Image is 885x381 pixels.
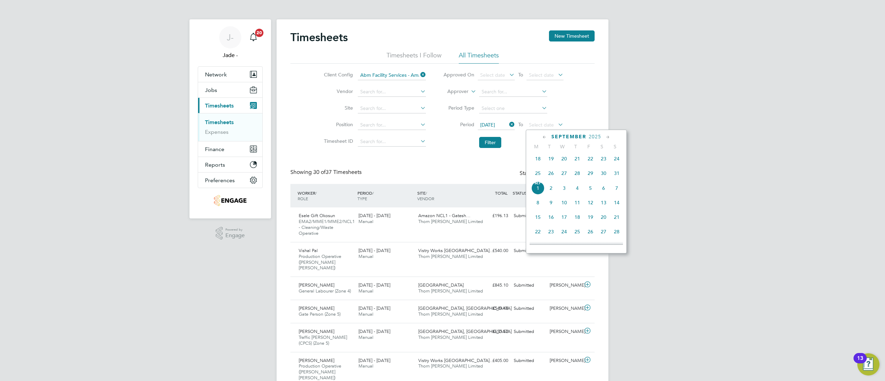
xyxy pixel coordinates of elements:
span: J- [227,33,234,42]
span: 23 [597,152,610,165]
span: 21 [571,152,584,165]
span: 11 [571,196,584,209]
input: Search for... [479,87,547,97]
span: [DATE] [480,122,495,128]
span: 25 [531,167,544,180]
button: Timesheets [198,98,262,113]
span: Thorn [PERSON_NAME] Limited [418,219,483,224]
span: 30 [597,167,610,180]
span: S [608,143,622,150]
span: W [556,143,569,150]
div: Submitted [511,303,547,314]
span: 23 [544,225,558,238]
span: 24 [558,225,571,238]
div: [PERSON_NAME] [547,355,583,366]
span: 31 [610,167,623,180]
span: 22 [584,152,597,165]
span: 3 [558,182,571,195]
span: Production Operative ([PERSON_NAME] [PERSON_NAME]) [299,363,341,381]
span: 28 [610,225,623,238]
span: [DATE] - [DATE] [358,328,390,334]
input: Search for... [358,87,426,97]
span: 2025 [589,134,601,140]
img: thornbaker-logo-retina.png [214,195,246,206]
span: Select date [529,122,554,128]
div: £405.00 [475,355,511,366]
span: Vistry Works [GEOGRAPHIC_DATA]… [418,357,494,363]
span: 16 [544,211,558,224]
span: 20 [597,211,610,224]
a: J-Jade - [198,26,263,59]
span: [PERSON_NAME] [299,282,334,288]
div: SITE [416,187,475,205]
span: 29 [531,240,544,253]
label: Timesheet ID [322,138,353,144]
span: Manual [358,253,373,259]
li: All Timesheets [459,51,499,64]
span: [DATE] - [DATE] [358,248,390,253]
span: 24 [610,152,623,165]
span: Thorn [PERSON_NAME] Limited [418,363,483,369]
span: 2 [544,182,558,195]
span: Manual [358,219,373,224]
span: [DATE] - [DATE] [358,305,390,311]
span: 30 of [313,169,326,176]
span: 5 [584,182,597,195]
span: Production Operative ([PERSON_NAME] [PERSON_NAME]) [299,253,341,271]
span: 27 [558,167,571,180]
div: [PERSON_NAME] [547,326,583,337]
button: Open Resource Center, 13 new notifications [857,353,879,375]
span: 4 [571,182,584,195]
div: STATUS [511,187,547,199]
span: 20 [558,152,571,165]
input: Search for... [358,120,426,130]
span: 15 [531,211,544,224]
span: / [315,190,317,196]
span: 18 [571,211,584,224]
span: Gate Person (Zone 5) [299,311,341,317]
span: 17 [558,211,571,224]
span: Reports [205,161,225,168]
span: 22 [531,225,544,238]
button: Jobs [198,82,262,97]
li: Timesheets I Follow [386,51,441,64]
span: [PERSON_NAME] [299,328,334,334]
span: [GEOGRAPHIC_DATA] [418,282,464,288]
button: Preferences [198,173,262,188]
div: [PERSON_NAME] [547,280,583,291]
span: [GEOGRAPHIC_DATA], [GEOGRAPHIC_DATA] [418,305,512,311]
span: 8 [531,196,544,209]
span: 30 [544,240,558,253]
span: Traffic [PERSON_NAME] (CPCS) (Zone 5) [299,334,347,346]
span: General Labourer (Zone 4) [299,288,351,294]
span: 20 [255,29,263,37]
label: Approver [437,88,468,95]
div: Submitted [511,355,547,366]
div: Submitted [511,210,547,222]
input: Search for... [358,104,426,113]
span: TOTAL [495,190,507,196]
span: 14 [610,196,623,209]
span: 27 [597,225,610,238]
span: [DATE] - [DATE] [358,213,390,219]
span: Jade - [198,51,263,59]
span: Thorn [PERSON_NAME] Limited [418,288,483,294]
span: / [372,190,374,196]
span: [GEOGRAPHIC_DATA], [GEOGRAPHIC_DATA] [418,328,512,334]
span: Finance [205,146,224,152]
span: 26 [584,225,597,238]
span: ROLE [298,196,308,201]
span: 25 [571,225,584,238]
label: Period [443,121,474,128]
h2: Timesheets [290,30,348,44]
a: Go to home page [198,195,263,206]
input: Search for... [358,137,426,147]
div: £540.00 [475,245,511,257]
span: Jobs [205,87,217,93]
div: Timesheets [198,113,262,141]
button: Filter [479,137,501,148]
div: Submitted [511,245,547,257]
span: EMA2/MME1/MME2/NCL1 - Cleaning/Waste Operative [299,219,355,236]
a: Powered byEngage [216,227,245,240]
div: Submitted [511,326,547,337]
